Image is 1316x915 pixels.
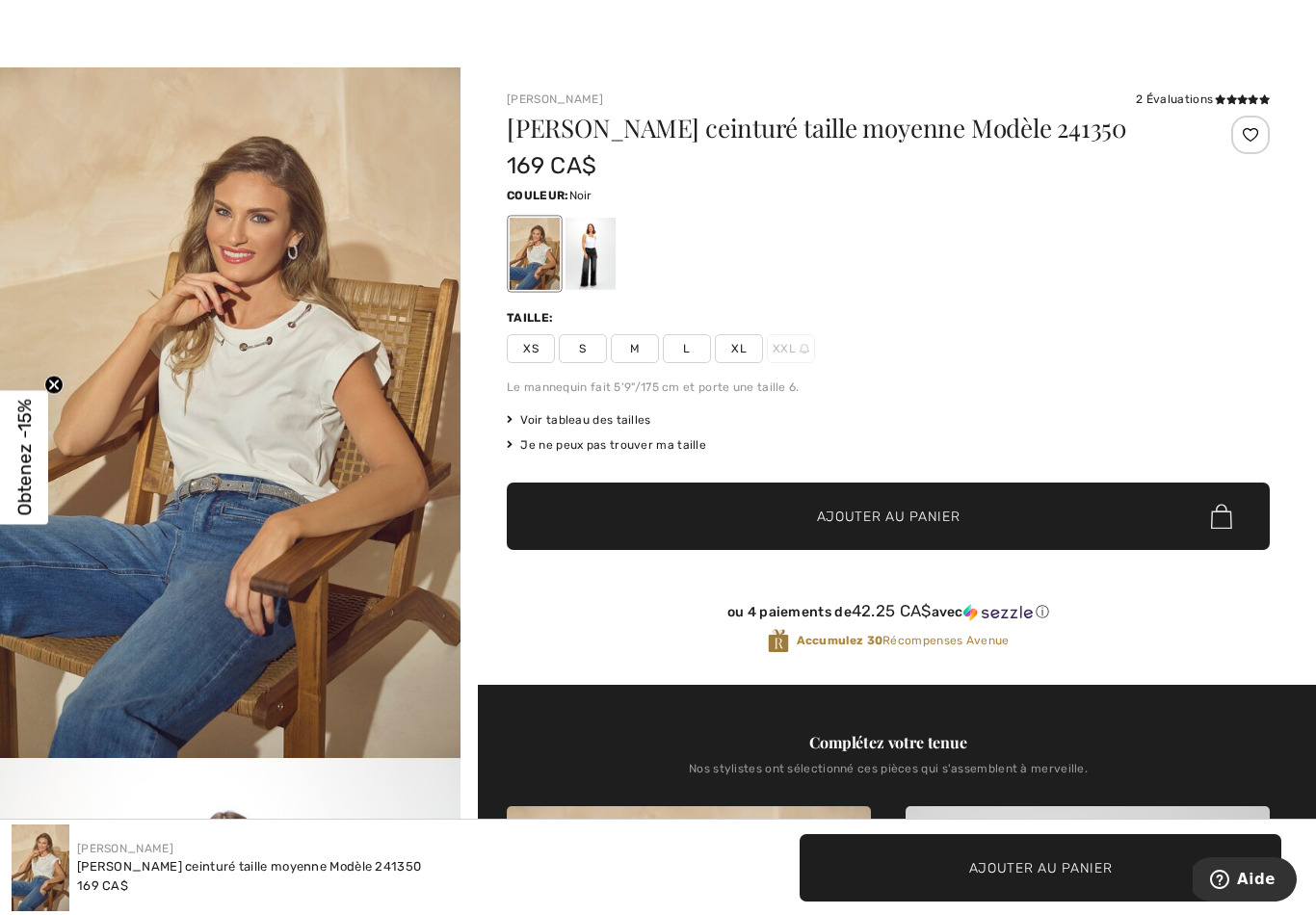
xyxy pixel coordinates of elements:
[963,604,1033,621] img: Sezzle
[800,344,809,353] img: ring-m.svg
[1211,504,1232,529] img: Bag.svg
[507,602,1270,621] div: ou 4 paiements de avec
[715,334,763,363] span: XL
[507,152,596,179] span: 169 CA$
[507,602,1270,628] div: ou 4 paiements de42.25 CA$avecSezzle Cliquez pour en savoir plus sur Sezzle
[969,857,1113,877] span: Ajouter au panier
[817,507,961,527] span: Ajouter au panier
[507,762,1270,791] div: Nos stylistes ont sélectionné ces pièces qui s'assemblent à merveille.
[510,218,560,290] div: Bleu
[77,878,128,893] span: 169 CA$
[77,842,173,855] a: [PERSON_NAME]
[77,857,421,876] div: [PERSON_NAME] ceinturé taille moyenne Modèle 241350
[1193,857,1297,905] iframe: Ouvre un widget dans lequel vous pouvez trouver plus d’informations
[559,334,607,363] span: S
[507,309,557,327] div: Taille:
[566,218,616,290] div: Noir
[507,379,1270,396] div: Le mannequin fait 5'9"/175 cm et porte une taille 6.
[611,334,659,363] span: M
[1136,91,1270,108] div: 2 Évaluations
[852,601,932,620] span: 42.25 CA$
[768,628,789,654] img: Récompenses Avenue
[507,731,1270,754] div: Complétez votre tenue
[507,189,568,202] span: Couleur:
[797,634,883,647] strong: Accumulez 30
[767,334,815,363] span: XXL
[507,411,651,429] span: Voir tableau des tailles
[800,834,1281,902] button: Ajouter au panier
[44,376,64,395] button: Close teaser
[507,92,603,106] a: [PERSON_NAME]
[797,632,1010,649] span: Récompenses Avenue
[507,436,1270,454] div: Je ne peux pas trouver ma taille
[507,483,1270,550] button: Ajouter au panier
[12,824,69,911] img: Jean Ceintur&eacute; Taille Moyenne mod&egrave;le 241350
[569,189,592,202] span: Noir
[13,400,36,516] span: Obtenez -15%
[507,334,555,363] span: XS
[507,116,1143,141] h1: [PERSON_NAME] ceinturé taille moyenne Modèle 241350
[663,334,711,363] span: L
